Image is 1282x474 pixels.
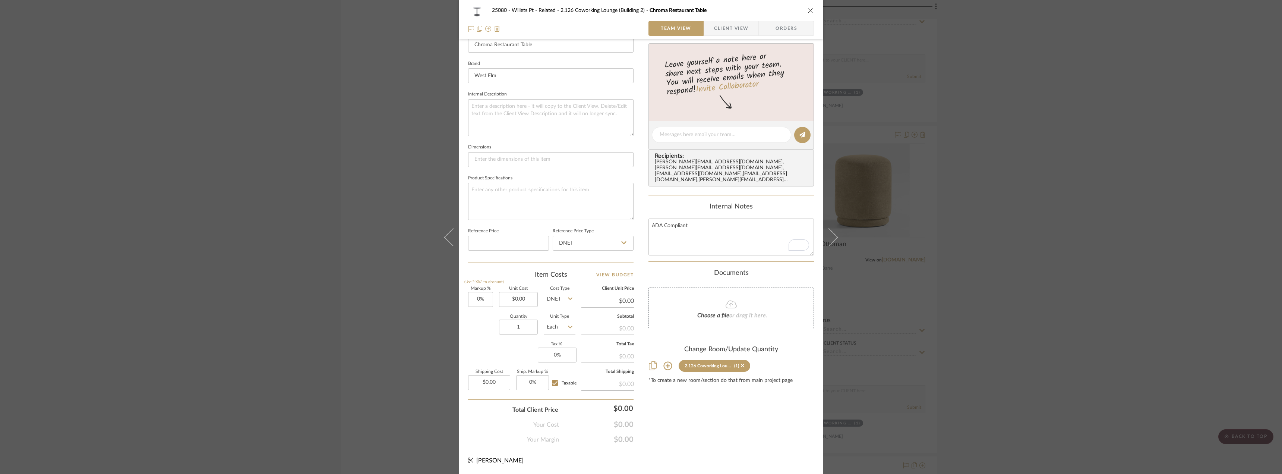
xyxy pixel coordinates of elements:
span: Choose a file [697,313,729,318]
div: Internal Notes [648,203,814,211]
div: $0.00 [562,401,637,416]
label: Tax % [538,342,575,346]
label: Shipping Cost [468,370,510,374]
span: Team View [661,21,691,36]
div: $0.00 [581,321,634,335]
span: Your Cost [533,420,559,429]
label: Total Tax [581,342,634,346]
label: Total Shipping [581,370,634,374]
div: *To create a new room/section do that from main project page [648,378,814,384]
label: Quantity [499,315,538,318]
span: Recipients: [655,153,811,159]
label: Dimensions [468,145,491,149]
span: Your Margin [527,435,559,444]
span: Taxable [562,381,577,385]
label: Internal Description [468,92,507,96]
span: 2.126 Coworking Lounge (Building 2) [561,8,650,13]
span: Orders [767,21,805,36]
label: Client Unit Price [581,287,634,291]
div: Documents [648,269,814,277]
label: Unit Type [544,315,575,318]
div: [PERSON_NAME][EMAIL_ADDRESS][DOMAIN_NAME] , [PERSON_NAME][EMAIL_ADDRESS][DOMAIN_NAME] , [EMAIL_AD... [655,159,811,183]
textarea: To enrich screen reader interactions, please activate Accessibility in Grammarly extension settings [648,219,814,255]
label: Subtotal [581,315,634,318]
label: Product Specifications [468,176,512,180]
label: Reference Price Type [553,229,594,233]
label: Ship. Markup % [516,370,549,374]
div: 2.126 Coworking Lounge (Building 2) [685,363,732,368]
label: Brand [468,62,480,66]
span: or drag it here. [729,313,767,318]
span: [PERSON_NAME] [476,458,524,464]
img: Remove from project [494,26,500,32]
div: Leave yourself a note here or share next steps with your team. You will receive emails when they ... [648,48,815,98]
span: Total Client Price [512,405,558,414]
div: $0.00 [581,349,634,362]
button: close [807,7,814,14]
span: Client View [714,21,748,36]
a: View Budget [596,270,634,279]
label: Markup % [468,287,493,291]
div: (1) [734,363,739,368]
label: Unit Cost [499,287,538,291]
label: Reference Price [468,229,499,233]
img: 30703aca-21a7-4cde-97b0-73b6814b6582_48x40.jpg [468,3,486,18]
span: Chroma Restaurant Table [650,8,707,13]
div: $0.00 [581,377,634,390]
div: Change Room/Update Quantity [648,346,814,354]
input: Enter the dimensions of this item [468,152,634,167]
label: Cost Type [544,287,575,291]
span: $0.00 [559,435,634,444]
input: Enter Item Name [468,38,634,53]
span: 25080 - Willets Pt - Related [492,8,561,13]
input: Enter Brand [468,68,634,83]
span: $0.00 [559,420,634,429]
div: Item Costs [468,270,634,279]
a: Invite Collaborator [695,78,759,97]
